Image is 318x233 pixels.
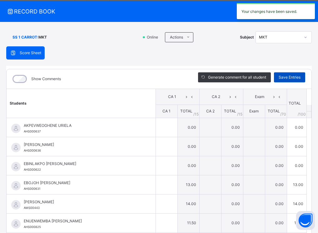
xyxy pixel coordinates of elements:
[287,137,306,156] td: 0.00
[180,109,192,113] span: TOTAL
[31,76,61,82] label: Show Comments
[204,94,228,100] span: CA 2
[206,109,215,113] span: CA 2
[6,7,302,16] span: RECORD BOOK
[265,156,287,175] td: 0.00
[298,111,306,117] span: /100
[287,213,306,232] td: 11.50
[12,34,38,40] span: SS 1 CARROT :
[24,225,41,229] span: AHS000825
[221,213,243,232] td: 0.00
[162,109,171,113] span: CA 1
[248,94,271,100] span: Exam
[24,161,142,167] span: EBINLAKPO [PERSON_NAME]
[265,137,287,156] td: 0.00
[249,109,259,113] span: Exam
[177,213,199,232] td: 11.50
[224,109,236,113] span: TOTAL
[221,137,243,156] td: 0.00
[20,50,41,56] span: Score Sheet
[24,199,142,205] span: [PERSON_NAME]
[268,109,280,113] span: TOTAL
[280,111,286,117] span: / 70
[24,218,142,224] span: ENUENWEMBA [PERSON_NAME]
[237,111,242,117] span: / 15
[296,211,315,230] button: Open asap
[11,124,21,133] img: default.svg
[193,111,199,117] span: / 15
[240,34,254,40] span: Subject
[24,180,142,186] span: EBOJOH [PERSON_NAME]
[24,168,41,171] span: AHS000622
[11,219,21,229] img: default.svg
[221,156,243,175] td: 0.00
[11,200,21,210] img: default.svg
[24,142,142,148] span: [PERSON_NAME]
[170,34,183,40] span: Actions
[265,194,287,213] td: 0.00
[287,194,306,213] td: 14.00
[287,175,306,194] td: 13.00
[146,34,162,40] span: Online
[24,149,41,152] span: AHS000636
[11,143,21,152] img: default.svg
[177,118,199,137] td: 0.00
[279,75,301,80] span: Save Entries
[221,175,243,194] td: 0.00
[221,118,243,137] td: 0.00
[11,162,21,171] img: default.svg
[24,130,41,133] span: AHS000637
[24,123,142,128] span: AKPEVWEOGHENE URIELA
[24,206,40,210] span: AMS00443
[208,75,266,80] span: Generate comment for all student
[161,94,184,100] span: CA 1
[10,101,27,106] span: Students
[265,175,287,194] td: 0.00
[237,3,315,19] div: Your changes have been saved.
[265,213,287,232] td: 0.00
[24,187,40,190] span: AHS000631
[177,156,199,175] td: 0.00
[38,34,47,40] span: MKT
[177,194,199,213] td: 14.00
[287,89,306,118] th: TOTAL
[287,118,306,137] td: 0.00
[259,34,300,40] div: MKT
[287,156,306,175] td: 0.00
[177,137,199,156] td: 0.00
[11,181,21,190] img: default.svg
[177,175,199,194] td: 13.00
[221,194,243,213] td: 0.00
[265,118,287,137] td: 0.00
